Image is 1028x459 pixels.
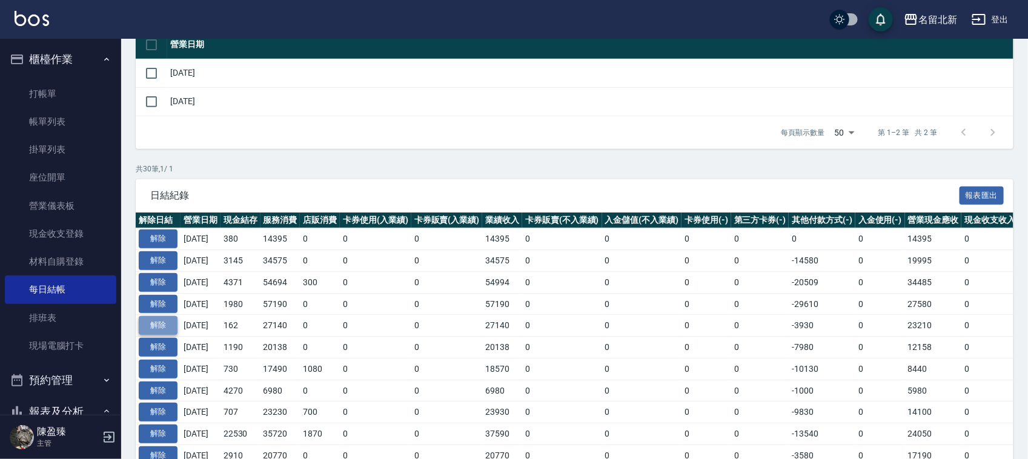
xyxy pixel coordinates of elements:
button: 登出 [967,8,1013,31]
img: Logo [15,11,49,26]
td: 0 [411,315,483,337]
td: -9830 [789,401,855,423]
td: 0 [300,337,340,358]
th: 業績收入 [482,213,522,228]
td: [DATE] [167,87,1013,116]
td: 0 [961,401,1018,423]
td: 17490 [260,358,300,380]
td: -10130 [789,358,855,380]
td: 27140 [482,315,522,337]
td: -13540 [789,423,855,445]
button: 櫃檯作業 [5,44,116,75]
td: 0 [961,228,1018,250]
th: 現金結存 [221,213,260,228]
td: 0 [340,271,411,293]
td: 0 [602,358,682,380]
td: [DATE] [167,59,1013,87]
td: 0 [411,423,483,445]
td: 0 [340,401,411,423]
td: 0 [300,250,340,272]
td: [DATE] [181,228,221,250]
td: 35720 [260,423,300,445]
td: 0 [789,228,855,250]
td: 14395 [905,228,962,250]
td: 5980 [905,380,962,401]
th: 卡券使用(-) [681,213,731,228]
td: 0 [522,380,602,401]
td: 1080 [300,358,340,380]
td: 0 [681,380,731,401]
td: 0 [602,337,682,358]
a: 營業儀表板 [5,192,116,220]
td: -3930 [789,315,855,337]
td: 380 [221,228,260,250]
td: 0 [731,250,789,272]
a: 座位開單 [5,163,116,191]
td: 162 [221,315,260,337]
td: 0 [961,250,1018,272]
td: 6980 [260,380,300,401]
span: 日結紀錄 [150,190,960,202]
td: 0 [961,380,1018,401]
th: 服務消費 [260,213,300,228]
td: 0 [602,423,682,445]
td: 0 [602,380,682,401]
td: 0 [681,315,731,337]
td: 0 [731,293,789,315]
td: 0 [961,337,1018,358]
a: 材料自購登錄 [5,248,116,276]
a: 現金收支登錄 [5,220,116,248]
button: 解除 [139,273,177,292]
td: [DATE] [181,293,221,315]
td: 4270 [221,380,260,401]
th: 卡券販賣(不入業績) [522,213,602,228]
td: 19995 [905,250,962,272]
td: 0 [411,358,483,380]
td: 0 [522,337,602,358]
td: 0 [731,337,789,358]
td: 0 [340,337,411,358]
td: 37590 [482,423,522,445]
td: 0 [340,423,411,445]
td: -1000 [789,380,855,401]
th: 其他付款方式(-) [789,213,855,228]
td: 0 [855,250,905,272]
td: 0 [340,293,411,315]
button: 解除 [139,381,177,400]
a: 掛單列表 [5,136,116,163]
td: 0 [855,293,905,315]
th: 卡券使用(入業績) [340,213,411,228]
p: 第 1–2 筆 共 2 筆 [878,127,937,138]
td: 14395 [482,228,522,250]
th: 第三方卡券(-) [731,213,789,228]
td: 0 [522,315,602,337]
td: -7980 [789,337,855,358]
td: 0 [602,401,682,423]
td: 1980 [221,293,260,315]
td: 0 [681,228,731,250]
button: 解除 [139,316,177,335]
td: 0 [522,271,602,293]
td: 34575 [482,250,522,272]
td: 14395 [260,228,300,250]
div: 50 [830,116,859,149]
td: 0 [340,380,411,401]
td: 0 [681,401,731,423]
td: 6980 [482,380,522,401]
td: 700 [300,401,340,423]
td: 0 [855,380,905,401]
td: 27140 [260,315,300,337]
td: [DATE] [181,315,221,337]
td: 0 [961,358,1018,380]
td: 0 [340,228,411,250]
td: 0 [731,315,789,337]
td: 0 [855,358,905,380]
td: 54994 [482,271,522,293]
p: 主管 [37,438,99,449]
a: 帳單列表 [5,108,116,136]
td: 0 [300,380,340,401]
td: 4371 [221,271,260,293]
button: 預約管理 [5,365,116,396]
td: 14100 [905,401,962,423]
td: 0 [961,271,1018,293]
